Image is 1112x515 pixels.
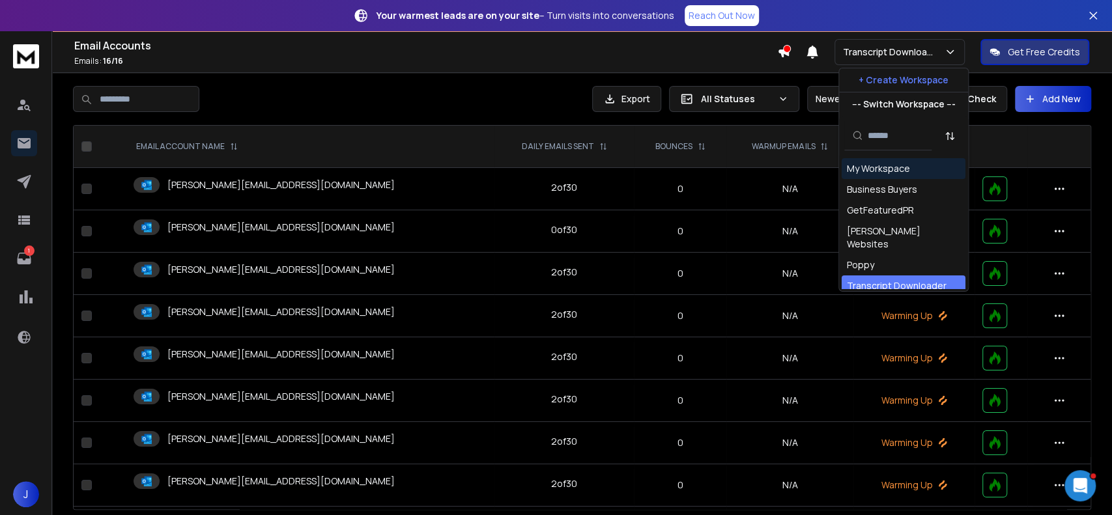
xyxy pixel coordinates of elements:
button: Sort by Sort A-Z [937,123,963,149]
p: Warming Up [861,436,967,449]
td: N/A [726,422,853,464]
p: Get Free Credits [1008,46,1080,59]
p: Warming Up [861,352,967,365]
div: 2 of 30 [551,181,577,194]
button: Newest [807,86,892,112]
div: 2 of 30 [551,308,577,321]
td: N/A [726,464,853,507]
p: --- Switch Workspace --- [852,98,956,111]
p: [PERSON_NAME][EMAIL_ADDRESS][DOMAIN_NAME] [167,263,395,276]
p: 0 [642,394,719,407]
button: J [13,481,39,507]
a: 1 [11,245,37,271]
button: Add New [1015,86,1091,112]
p: [PERSON_NAME][EMAIL_ADDRESS][DOMAIN_NAME] [167,178,395,191]
img: logo [13,44,39,68]
p: + Create Workspace [859,74,948,87]
div: EMAIL ACCOUNT NAME [136,141,238,152]
div: 2 of 30 [551,435,577,448]
p: All Statuses [701,92,773,105]
p: 0 [642,436,719,449]
div: Poppy [847,258,874,271]
p: 0 [642,309,719,322]
p: [PERSON_NAME][EMAIL_ADDRESS][DOMAIN_NAME] [167,432,395,445]
p: Emails : [74,56,777,66]
p: WARMUP EMAILS [752,141,815,152]
div: 2 of 30 [551,266,577,279]
p: [PERSON_NAME][EMAIL_ADDRESS][DOMAIN_NAME] [167,305,395,318]
button: + Create Workspace [839,68,968,92]
td: N/A [726,380,853,422]
p: 0 [642,479,719,492]
p: – Turn visits into conversations [377,9,674,22]
button: Get Free Credits [980,39,1089,65]
div: 2 of 30 [551,350,577,363]
p: BOUNCES [655,141,692,152]
p: 0 [642,267,719,280]
div: GetFeaturedPR [847,204,914,217]
div: [PERSON_NAME] Websites [847,225,960,251]
p: [PERSON_NAME][EMAIL_ADDRESS][DOMAIN_NAME] [167,348,395,361]
p: [PERSON_NAME][EMAIL_ADDRESS][DOMAIN_NAME] [167,390,395,403]
p: [PERSON_NAME][EMAIL_ADDRESS][DOMAIN_NAME] [167,475,395,488]
button: Export [592,86,661,112]
div: My Workspace [847,162,910,175]
p: 0 [642,225,719,238]
div: Business Buyers [847,183,917,196]
div: 2 of 30 [551,477,577,490]
p: Reach Out Now [689,9,755,22]
div: Transcript Downloader [847,279,947,292]
p: 0 [642,182,719,195]
td: N/A [726,210,853,253]
td: N/A [726,337,853,380]
p: [PERSON_NAME][EMAIL_ADDRESS][DOMAIN_NAME] [167,221,395,234]
a: Reach Out Now [685,5,759,26]
p: Warming Up [861,309,967,322]
p: Transcript Downloader [843,46,944,59]
p: Warming Up [861,479,967,492]
div: 0 of 30 [551,223,577,236]
iframe: Intercom live chat [1064,470,1096,501]
h1: Email Accounts [74,38,777,53]
td: N/A [726,295,853,337]
p: DAILY EMAILS SENT [522,141,594,152]
td: N/A [726,168,853,210]
strong: Your warmest leads are on your site [377,9,539,21]
div: 2 of 30 [551,393,577,406]
p: Warming Up [861,394,967,407]
p: 1 [24,245,35,256]
span: 16 / 16 [103,55,123,66]
p: 0 [642,352,719,365]
td: N/A [726,253,853,295]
